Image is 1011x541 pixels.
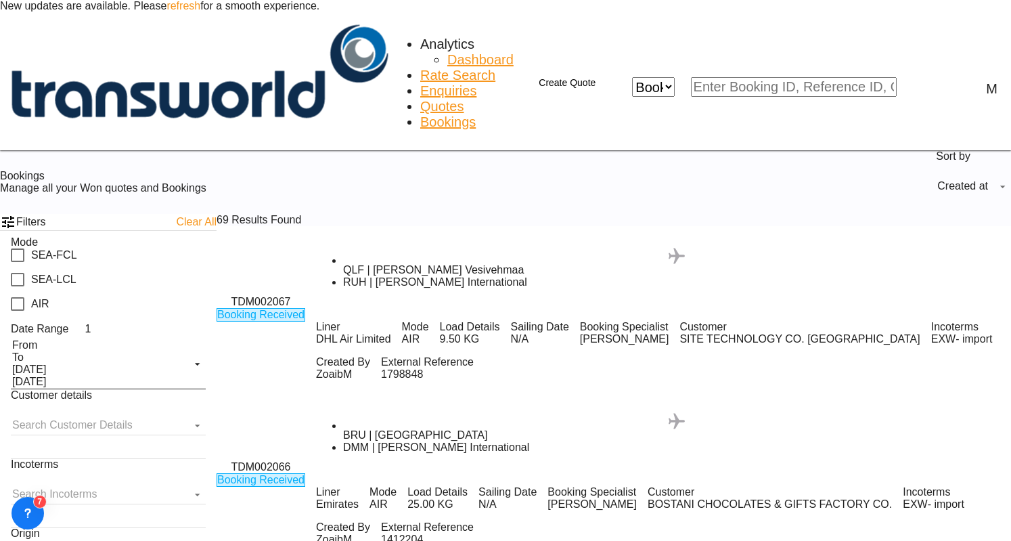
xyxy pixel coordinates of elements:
[316,368,370,381] span: Zoaib M
[956,333,992,345] div: - import
[369,498,397,511] span: AIR
[316,333,391,345] span: DHL Air Limited
[31,298,49,310] div: AIR
[616,78,632,94] md-icon: icon-close
[11,236,38,248] span: Mode
[11,389,206,402] div: Customer details
[580,333,669,345] span: Mohammed Shahil
[616,77,632,97] span: icon-close
[420,83,476,99] a: Enquiries
[12,364,183,376] div: [DATE]
[316,356,370,368] span: Created By
[691,77,897,97] input: Enter Booking ID, Reference ID, Order ID
[931,333,993,345] span: EXW import
[420,37,474,52] div: Analytics
[675,79,691,95] md-icon: icon-chevron-down
[580,321,669,333] span: Booking Specialist
[440,321,500,333] span: Load Details
[85,323,91,334] span: 1
[943,80,959,97] span: Help
[316,321,391,333] span: Liner
[381,521,474,534] span: External Reference
[986,81,997,97] div: M
[316,486,359,498] span: Liner
[679,333,920,345] span: SITE TECHNOLOGY CO. [GEOGRAPHIC_DATA]
[231,296,290,308] span: TDM002067
[903,498,927,511] div: EXW
[343,429,1011,441] div: Port of Loading Brussels
[343,441,1011,454] div: DMM | [PERSON_NAME] International
[903,498,964,511] span: EXW import
[217,308,305,322] span: Booking Received
[648,498,892,510] span: BOSTANI CHOCOLATES & GIFTS FACTORY CO.
[407,486,468,498] span: Load Details
[478,498,537,511] span: N/A
[511,333,569,345] span: N/A
[217,473,305,487] span: Booking Received
[903,486,964,498] span: Incoterms
[669,248,685,264] md-icon: assets/icons/custom/roll-o-plane.svg
[440,333,480,345] span: 9.50 KG
[12,376,183,388] div: [DATE]
[11,273,76,286] md-checkbox: SEA-LCL
[402,333,429,345] span: AIR
[31,274,76,286] div: SEA-LCL
[343,264,1011,276] div: Port of Loading Lahti Vesivehmaa
[447,52,514,67] span: Dashboard
[928,498,964,511] div: - import
[420,99,464,114] a: Quotes
[343,441,1011,454] div: Port of Discharge King Fahd International
[68,322,85,338] md-icon: Created On
[343,429,1011,441] div: BRU | [GEOGRAPHIC_DATA]
[11,389,92,401] span: Customer details
[420,68,495,83] a: Rate Search
[420,114,476,129] span: Bookings
[31,249,77,261] div: SEA-FCL
[11,248,77,262] md-checkbox: SEA-FCL
[11,338,206,389] span: From To [DATE][DATE]
[16,216,176,228] span: Filters
[11,527,206,540] div: Origin
[11,323,68,334] span: Date Range
[11,527,40,539] span: Origin
[936,150,970,163] span: Sort by
[343,276,1011,288] div: Port of Discharge King Khaled International
[343,264,1011,276] div: QLF | [PERSON_NAME] Vesivehmaa
[231,461,290,473] span: TDM002066
[648,486,892,498] span: Customer
[11,297,49,311] md-checkbox: AIR
[12,351,183,364] div: To
[447,52,514,68] a: Dashboard
[679,321,920,333] span: Customer
[669,413,685,429] md-icon: assets/icons/custom/roll-o-plane.svg
[343,276,1011,288] div: RUH | [PERSON_NAME] International
[931,333,956,345] div: EXW
[913,79,929,95] div: icon-magnify
[381,368,474,381] span: 1798848
[407,498,453,510] span: 25.00 KG
[402,321,429,333] span: Mode
[547,498,637,511] span: Mohammed Shahil
[369,486,397,498] span: Mode
[897,77,913,97] span: icon-magnify
[217,214,301,226] div: 69 Results Found
[420,114,476,130] a: Bookings
[316,498,359,511] span: Emirates
[12,339,183,351] div: From
[679,333,920,345] span: SITE TECHNOLOGY CO. SAUDI ARABIA
[937,180,988,192] div: Created at
[931,321,993,333] span: Incoterms
[381,356,474,368] span: External Reference
[316,521,370,534] span: Created By
[420,83,476,98] span: Enquiries
[547,486,637,498] span: Booking Specialist
[176,216,217,228] a: Clear All
[11,458,58,470] span: Incoterms
[11,453,206,458] md-chips-wrap: Chips container. Enter the text area, then type text, and press enter to add a chip.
